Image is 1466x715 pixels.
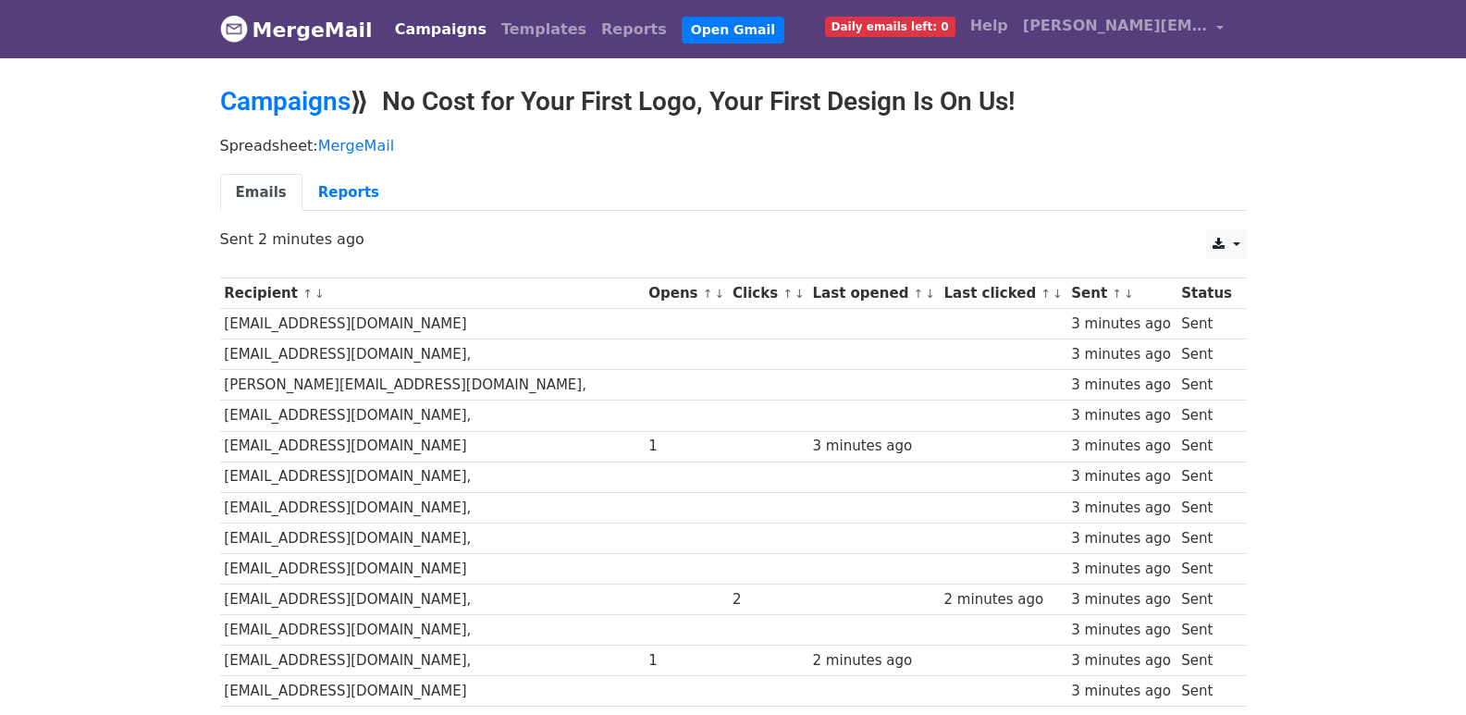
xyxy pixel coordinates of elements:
a: Emails [220,174,302,212]
p: Sent 2 minutes ago [220,229,1247,249]
td: Sent [1176,370,1237,401]
img: MergeMail logo [220,15,248,43]
div: 3 minutes ago [813,436,935,457]
td: [EMAIL_ADDRESS][DOMAIN_NAME], [220,523,645,553]
a: ↑ [302,287,313,301]
div: 1 [648,436,723,457]
div: 2 minutes ago [944,589,1063,610]
td: Sent [1176,339,1237,370]
th: Clicks [728,278,808,309]
td: [EMAIL_ADDRESS][DOMAIN_NAME], [220,585,645,615]
a: [PERSON_NAME][EMAIL_ADDRESS][DOMAIN_NAME] [1016,7,1232,51]
a: Campaigns [388,11,494,48]
th: Sent [1066,278,1176,309]
td: Sent [1176,309,1237,339]
td: Sent [1176,431,1237,462]
div: 3 minutes ago [1071,436,1172,457]
a: Reports [594,11,674,48]
a: ↑ [1112,287,1122,301]
td: [EMAIL_ADDRESS][DOMAIN_NAME], [220,401,645,431]
td: [EMAIL_ADDRESS][DOMAIN_NAME], [220,646,645,676]
td: [EMAIL_ADDRESS][DOMAIN_NAME], [220,339,645,370]
a: ↑ [782,287,793,301]
iframe: Chat Widget [1374,626,1466,715]
td: [EMAIL_ADDRESS][DOMAIN_NAME] [220,676,645,707]
a: Reports [302,174,395,212]
td: Sent [1176,462,1237,492]
a: Campaigns [220,86,351,117]
td: [EMAIL_ADDRESS][DOMAIN_NAME], [220,615,645,646]
a: ↑ [1041,287,1051,301]
a: ↓ [795,287,805,301]
div: 3 minutes ago [1071,620,1172,641]
a: MergeMail [220,10,373,49]
th: Recipient [220,278,645,309]
div: 3 minutes ago [1071,498,1172,519]
span: [PERSON_NAME][EMAIL_ADDRESS][DOMAIN_NAME] [1023,15,1208,37]
div: 2 [733,589,804,610]
td: Sent [1176,492,1237,523]
div: 2 minutes ago [813,650,935,672]
th: Last clicked [940,278,1067,309]
a: ↓ [314,287,325,301]
div: 3 minutes ago [1071,528,1172,549]
th: Status [1176,278,1237,309]
a: Daily emails left: 0 [818,7,963,44]
th: Last opened [808,278,940,309]
div: 3 minutes ago [1071,559,1172,580]
div: 3 minutes ago [1071,589,1172,610]
a: Help [963,7,1016,44]
a: ↑ [703,287,713,301]
div: 3 minutes ago [1071,405,1172,426]
td: Sent [1176,401,1237,431]
td: [PERSON_NAME][EMAIL_ADDRESS][DOMAIN_NAME], [220,370,645,401]
td: Sent [1176,646,1237,676]
td: [EMAIL_ADDRESS][DOMAIN_NAME] [220,431,645,462]
th: Opens [644,278,728,309]
td: [EMAIL_ADDRESS][DOMAIN_NAME], [220,462,645,492]
a: Templates [494,11,594,48]
td: Sent [1176,523,1237,553]
div: 3 minutes ago [1071,344,1172,365]
div: 3 minutes ago [1071,466,1172,487]
a: ↓ [925,287,935,301]
td: Sent [1176,585,1237,615]
a: MergeMail [318,137,394,154]
td: [EMAIL_ADDRESS][DOMAIN_NAME] [220,553,645,584]
td: [EMAIL_ADDRESS][DOMAIN_NAME] [220,309,645,339]
a: ↓ [1124,287,1134,301]
a: ↓ [1053,287,1063,301]
h2: ⟫ No Cost for Your First Logo, Your First Design Is On Us! [220,86,1247,117]
a: Open Gmail [682,17,784,43]
div: 3 minutes ago [1071,681,1172,702]
td: Sent [1176,615,1237,646]
a: ↓ [715,287,725,301]
td: [EMAIL_ADDRESS][DOMAIN_NAME], [220,492,645,523]
span: Daily emails left: 0 [825,17,955,37]
td: Sent [1176,676,1237,707]
div: 3 minutes ago [1071,650,1172,672]
a: ↑ [914,287,924,301]
div: 3 minutes ago [1071,375,1172,396]
div: 3 minutes ago [1071,314,1172,335]
div: 1 [648,650,723,672]
p: Spreadsheet: [220,136,1247,155]
td: Sent [1176,553,1237,584]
